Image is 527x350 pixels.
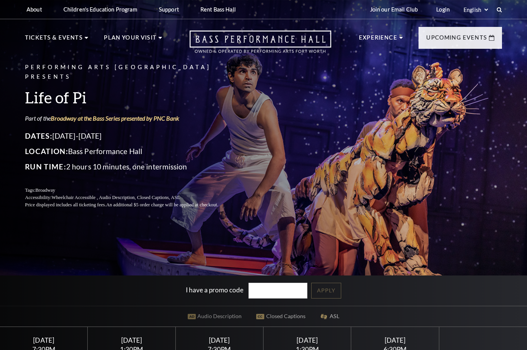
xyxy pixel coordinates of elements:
[25,162,66,171] span: Run Time:
[462,6,489,13] select: Select:
[25,145,237,158] p: Bass Performance Hall
[25,201,237,209] p: Price displayed includes all ticketing fees.
[360,336,430,344] div: [DATE]
[9,336,78,344] div: [DATE]
[25,114,237,123] p: Part of the
[273,336,342,344] div: [DATE]
[97,336,166,344] div: [DATE]
[25,161,237,173] p: 2 hours 10 minutes, one intermission
[426,33,487,47] p: Upcoming Events
[27,6,42,13] p: About
[159,6,179,13] p: Support
[35,187,55,193] span: Broadway
[25,33,83,47] p: Tickets & Events
[104,33,157,47] p: Plan Your Visit
[25,63,237,82] p: Performing Arts [GEOGRAPHIC_DATA] Presents
[200,6,236,13] p: Rent Bass Hall
[25,130,237,142] p: [DATE]-[DATE]
[106,202,218,207] span: An additional $5 order charge will be applied at checkout.
[51,114,179,122] a: Broadway at the Bass Series presented by PNC Bank
[185,336,254,344] div: [DATE]
[25,187,237,194] p: Tags:
[25,131,52,140] span: Dates:
[25,147,68,156] span: Location:
[63,6,137,13] p: Children's Education Program
[186,286,243,294] label: I have a promo code
[25,194,237,201] p: Accessibility:
[52,195,180,200] span: Wheelchair Accessible , Audio Description, Closed Captions, ASL
[25,88,237,107] h3: Life of Pi
[359,33,397,47] p: Experience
